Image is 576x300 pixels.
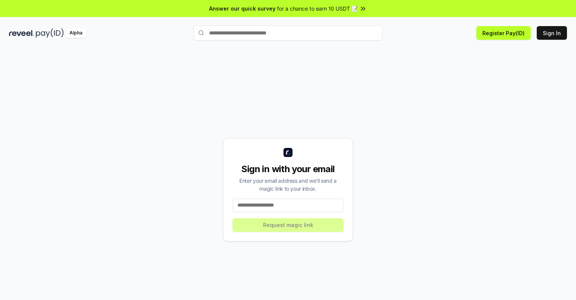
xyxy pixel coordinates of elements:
div: Enter your email address and we’ll send a magic link to your inbox. [233,177,343,193]
button: Sign In [537,26,567,40]
span: Answer our quick survey [209,5,276,12]
img: reveel_dark [9,28,34,38]
span: for a chance to earn 10 USDT 📝 [277,5,358,12]
button: Register Pay(ID) [476,26,531,40]
img: logo_small [283,148,293,157]
img: pay_id [36,28,64,38]
div: Alpha [65,28,86,38]
div: Sign in with your email [233,163,343,175]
